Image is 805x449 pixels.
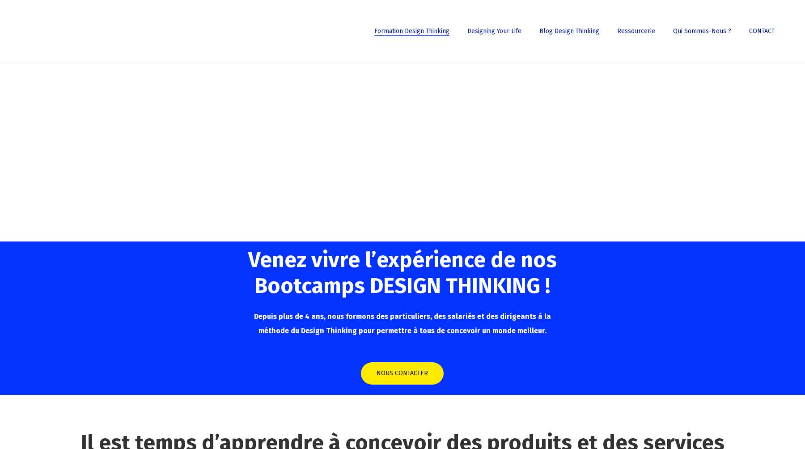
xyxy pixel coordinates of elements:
a: Blog Design Thinking [535,28,604,34]
span: Blog Design Thinking [539,27,599,35]
img: French Future Academy [13,13,107,49]
a: Designing Your Life [463,28,526,34]
span: Qui sommes-nous ? [673,27,731,35]
a: Qui sommes-nous ? [669,28,736,34]
span: Formation Design Thinking [374,27,449,35]
span: Venez vivre l’expérience de nos Bootcamps DESIGN THINKING ! [248,247,557,299]
a: Ressourcerie [613,28,660,34]
span: Designing Your Life [467,27,521,35]
span: CONTACT [749,27,775,35]
span: NOUS CONTACTER [377,369,428,378]
span: Ressourcerie [617,27,655,35]
a: CONTACT [745,28,779,34]
a: Formation Design Thinking [370,28,454,34]
a: NOUS CONTACTER [361,362,444,385]
span: Depuis plus de 4 ans, nous formons des particuliers, des salariés et des dirigeants à la méthode ... [254,312,551,335]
